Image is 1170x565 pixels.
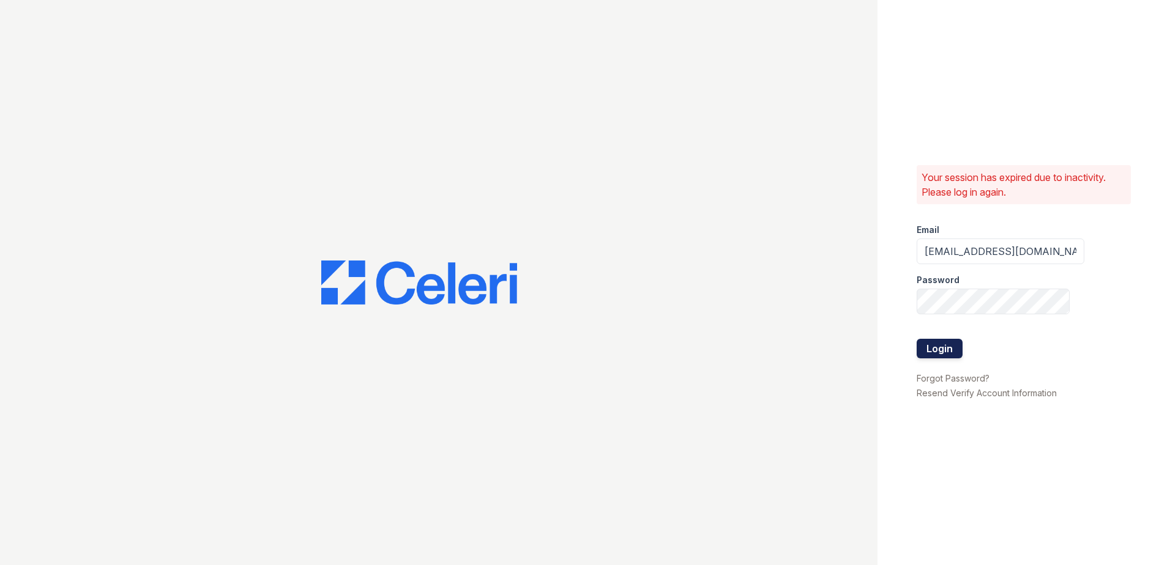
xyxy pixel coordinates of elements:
[917,224,939,236] label: Email
[917,373,989,383] a: Forgot Password?
[917,274,959,286] label: Password
[922,170,1126,199] p: Your session has expired due to inactivity. Please log in again.
[917,339,963,358] button: Login
[321,260,517,305] img: CE_Logo_Blue-a8612792a0a2168367f1c8372b55b34899dd931a85d93a1a3d3e32e68fde9ad4.png
[917,388,1057,398] a: Resend Verify Account Information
